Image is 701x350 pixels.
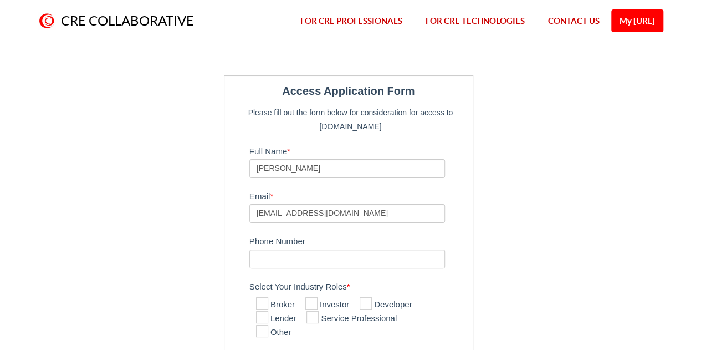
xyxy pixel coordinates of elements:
[360,298,412,312] label: Developer
[256,312,296,326] label: Lender
[249,186,467,204] label: Email
[249,277,467,295] label: Select Your Industry Roles
[249,231,467,249] label: Phone Number
[244,106,457,133] p: Please fill out the form below for consideration for access to [DOMAIN_NAME]
[230,82,467,100] legend: Access Application Form
[256,326,291,339] label: Other
[256,298,295,312] label: Broker
[305,298,349,312] label: Investor
[611,9,663,32] a: My [URL]
[306,312,397,326] label: Service Professional
[249,141,467,159] label: Full Name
